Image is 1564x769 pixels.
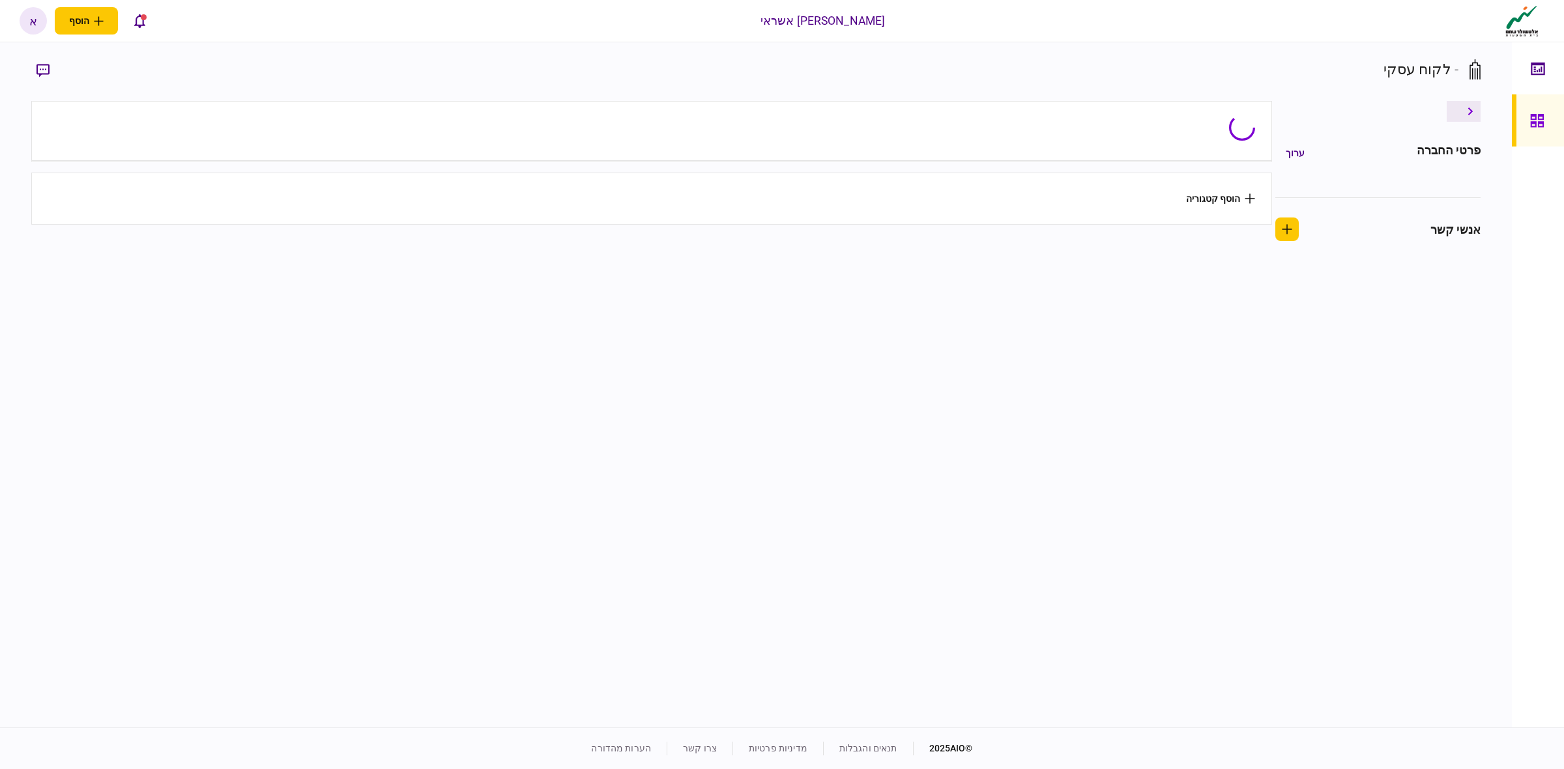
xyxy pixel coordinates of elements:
[55,7,118,35] button: פתח תפריט להוספת לקוח
[913,742,973,755] div: © 2025 AIO
[1186,193,1255,204] button: הוסף קטגוריה
[591,743,651,753] a: הערות מהדורה
[1417,141,1481,165] div: פרטי החברה
[126,7,153,35] button: פתח רשימת התראות
[1503,5,1541,37] img: client company logo
[683,743,717,753] a: צרו קשר
[1275,141,1315,165] button: ערוך
[1383,59,1458,80] div: - לקוח עסקי
[760,12,886,29] div: [PERSON_NAME] אשראי
[749,743,807,753] a: מדיניות פרטיות
[20,7,47,35] button: א
[1430,221,1481,238] div: אנשי קשר
[839,743,897,753] a: תנאים והגבלות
